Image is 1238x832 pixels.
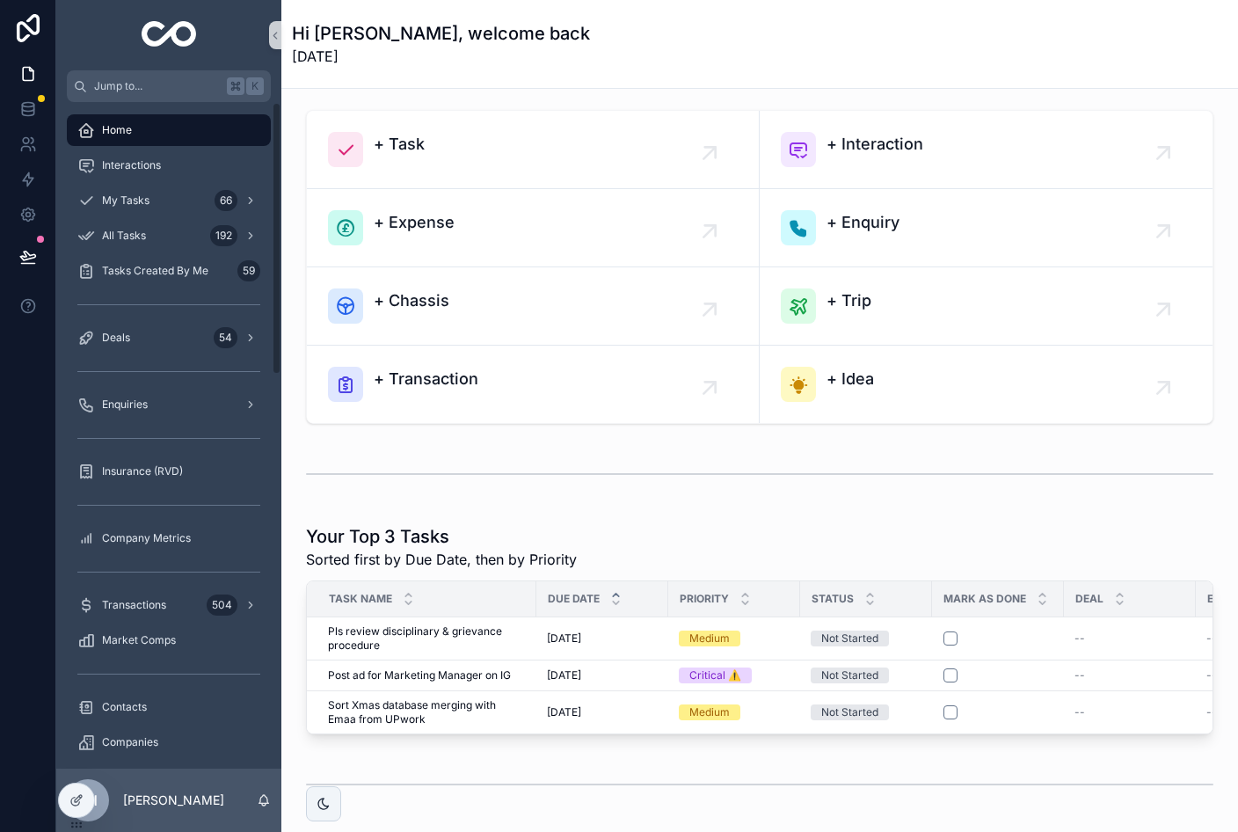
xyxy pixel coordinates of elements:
span: Priority [680,592,729,606]
a: [DATE] [547,668,658,682]
span: Due Date [548,592,600,606]
a: -- [1074,705,1185,719]
p: [PERSON_NAME] [123,792,224,809]
span: Home [102,123,132,137]
a: + Trip [760,267,1213,346]
span: + Chassis [374,288,449,313]
div: Not Started [821,668,878,683]
a: Sort Xmas database merging with Emaa from UPwork [328,698,526,726]
span: K [248,79,262,93]
span: -- [1206,705,1217,719]
span: -- [1206,631,1217,646]
span: + Interaction [827,132,923,157]
a: Home [67,114,271,146]
div: Medium [689,704,730,720]
span: -- [1074,705,1085,719]
a: [DATE] [547,631,658,646]
a: + Interaction [760,111,1213,189]
span: Deals [102,331,130,345]
span: -- [1074,631,1085,646]
span: [DATE] [547,705,581,719]
span: Insurance (RVD) [102,464,183,478]
a: [DATE] [547,705,658,719]
span: Company Metrics [102,531,191,545]
div: 192 [210,225,237,246]
a: + Task [307,111,760,189]
span: All Tasks [102,229,146,243]
a: Post ad for Marketing Manager on IG [328,668,526,682]
span: Market Comps [102,633,176,647]
a: Medium [679,631,790,646]
a: Market Comps [67,624,271,656]
h1: Hi [PERSON_NAME], welcome back [292,21,590,46]
span: Jump to... [94,79,220,93]
a: Deals54 [67,322,271,354]
div: 504 [207,595,237,616]
span: -- [1206,668,1217,682]
a: + Expense [307,189,760,267]
div: Not Started [821,704,878,720]
a: Companies [67,726,271,758]
span: + Trip [827,288,871,313]
div: 59 [237,260,260,281]
span: + Expense [374,210,455,235]
a: -- [1074,631,1185,646]
span: Transactions [102,598,166,612]
a: Transactions504 [67,589,271,621]
span: Mark As Done [943,592,1026,606]
a: + Idea [760,346,1213,423]
a: My Tasks66 [67,185,271,216]
span: + Enquiry [827,210,899,235]
div: scrollable content [56,102,281,769]
span: + Task [374,132,425,157]
span: [DATE] [547,668,581,682]
span: [DATE] [547,631,581,646]
h1: Your Top 3 Tasks [306,524,577,549]
a: Medium [679,704,790,720]
span: Deal [1075,592,1103,606]
div: Medium [689,631,730,646]
a: -- [1074,668,1185,682]
a: Not Started [811,631,921,646]
span: -- [1074,668,1085,682]
span: + Transaction [374,367,478,391]
button: Jump to...K [67,70,271,102]
a: Insurance (RVD) [67,456,271,487]
a: Tasks Created By Me59 [67,255,271,287]
span: [DATE] [292,46,590,67]
div: 66 [215,190,237,211]
a: + Transaction [307,346,760,423]
a: All Tasks192 [67,220,271,252]
span: Status [812,592,854,606]
span: Interactions [102,158,161,172]
img: App logo [142,21,197,49]
span: My Tasks [102,193,149,208]
a: + Chassis [307,267,760,346]
div: Not Started [821,631,878,646]
a: Interactions [67,150,271,181]
a: Not Started [811,668,921,683]
span: Tasks Created By Me [102,264,208,278]
div: Critical ⚠️️ [689,668,741,683]
span: + Idea [827,367,874,391]
span: Task Name [329,592,392,606]
div: 54 [214,327,237,348]
span: Enquiries [102,398,148,412]
a: Contacts [67,691,271,723]
a: Enquiries [67,389,271,420]
span: Companies [102,735,158,749]
a: Pls review disciplinary & grievance procedure [328,624,526,653]
a: Not Started [811,704,921,720]
span: Contacts [102,700,147,714]
a: Company Metrics [67,522,271,554]
span: Sorted first by Due Date, then by Priority [306,549,577,570]
span: Post ad for Marketing Manager on IG [328,668,511,682]
a: + Enquiry [760,189,1213,267]
a: Critical ⚠️️ [679,668,790,683]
